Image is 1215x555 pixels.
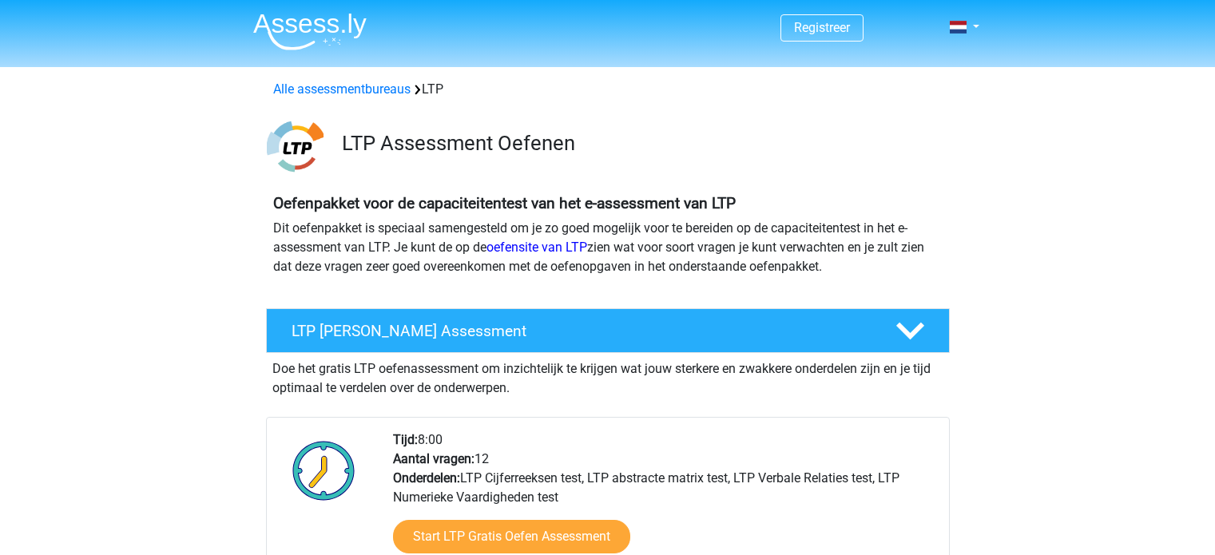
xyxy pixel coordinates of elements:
img: Assessly [253,13,367,50]
b: Oefenpakket voor de capaciteitentest van het e-assessment van LTP [273,194,736,212]
a: Alle assessmentbureaus [273,81,411,97]
p: Dit oefenpakket is speciaal samengesteld om je zo goed mogelijk voor te bereiden op de capaciteit... [273,219,943,276]
a: Registreer [794,20,850,35]
b: Onderdelen: [393,470,460,486]
a: Start LTP Gratis Oefen Assessment [393,520,630,553]
div: LTP [267,80,949,99]
a: LTP [PERSON_NAME] Assessment [260,308,956,353]
h4: LTP [PERSON_NAME] Assessment [292,322,870,340]
div: Doe het gratis LTP oefenassessment om inzichtelijk te krijgen wat jouw sterkere en zwakkere onder... [266,353,950,398]
img: Klok [284,430,364,510]
b: Tijd: [393,432,418,447]
a: oefensite van LTP [486,240,587,255]
b: Aantal vragen: [393,451,474,466]
img: ltp.png [267,118,324,175]
h3: LTP Assessment Oefenen [342,131,937,156]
